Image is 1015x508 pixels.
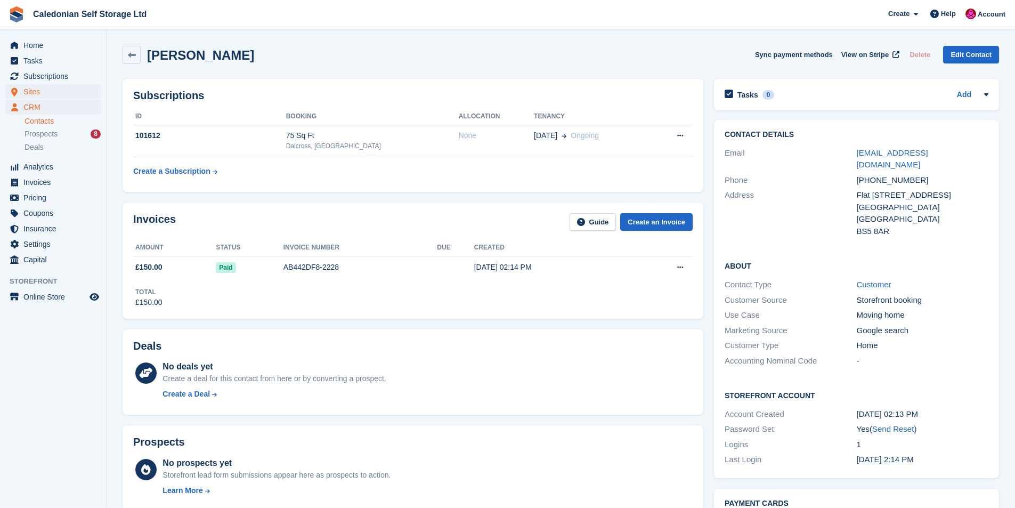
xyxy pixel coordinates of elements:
[23,53,87,68] span: Tasks
[725,408,856,421] div: Account Created
[25,129,58,139] span: Prospects
[905,46,935,63] button: Delete
[9,6,25,22] img: stora-icon-8386f47178a22dfd0bd8f6a31ec36ba5ce8667c1dd55bd0f319d3a0aa187defe.svg
[941,9,956,19] span: Help
[837,46,902,63] a: View on Stripe
[286,108,459,125] th: Booking
[163,389,210,400] div: Create a Deal
[857,189,988,201] div: Flat [STREET_ADDRESS]
[163,470,391,481] div: Storefront lead form submissions appear here as prospects to action.
[857,355,988,367] div: -
[88,291,101,303] a: Preview store
[725,260,988,271] h2: About
[5,175,101,190] a: menu
[857,148,928,170] a: [EMAIL_ADDRESS][DOMAIN_NAME]
[23,237,87,252] span: Settings
[857,325,988,337] div: Google search
[857,174,988,187] div: [PHONE_NUMBER]
[23,221,87,236] span: Insurance
[5,53,101,68] a: menu
[725,355,856,367] div: Accounting Nominal Code
[133,90,693,102] h2: Subscriptions
[857,439,988,451] div: 1
[755,46,833,63] button: Sync payment methods
[725,279,856,291] div: Contact Type
[857,213,988,225] div: [GEOGRAPHIC_DATA]
[534,108,652,125] th: Tenancy
[762,90,775,100] div: 0
[29,5,151,23] a: Caledonian Self Storage Ltd
[5,190,101,205] a: menu
[725,439,856,451] div: Logins
[163,457,391,470] div: No prospects yet
[23,190,87,205] span: Pricing
[725,309,856,321] div: Use Case
[286,141,459,151] div: Dalcross, [GEOGRAPHIC_DATA]
[133,162,217,181] a: Create a Subscription
[857,455,914,464] time: 2025-08-14 13:14:52 UTC
[286,130,459,141] div: 75 Sq Ft
[133,239,216,256] th: Amount
[25,116,101,126] a: Contacts
[978,9,1005,20] span: Account
[23,175,87,190] span: Invoices
[163,373,386,384] div: Create a deal for this contact from here or by converting a prospect.
[23,69,87,84] span: Subscriptions
[725,294,856,307] div: Customer Source
[725,390,988,400] h2: Storefront Account
[857,408,988,421] div: [DATE] 02:13 PM
[725,147,856,171] div: Email
[737,90,758,100] h2: Tasks
[5,84,101,99] a: menu
[5,221,101,236] a: menu
[135,287,163,297] div: Total
[23,159,87,174] span: Analytics
[23,84,87,99] span: Sites
[163,389,386,400] a: Create a Deal
[147,48,254,62] h2: [PERSON_NAME]
[437,239,474,256] th: Due
[23,38,87,53] span: Home
[135,297,163,308] div: £150.00
[870,424,916,433] span: ( )
[725,189,856,237] div: Address
[216,239,283,256] th: Status
[25,142,101,153] a: Deals
[163,485,391,496] a: Learn More
[91,130,101,139] div: 8
[163,485,202,496] div: Learn More
[283,262,437,273] div: AB442DF8-2228
[725,340,856,352] div: Customer Type
[25,142,44,152] span: Deals
[857,309,988,321] div: Moving home
[133,130,286,141] div: 101612
[857,423,988,436] div: Yes
[216,262,236,273] span: Paid
[571,131,599,140] span: Ongoing
[857,225,988,238] div: BS5 8AR
[474,239,632,256] th: Created
[5,206,101,221] a: menu
[725,499,988,508] h2: Payment cards
[23,206,87,221] span: Coupons
[725,131,988,139] h2: Contact Details
[965,9,976,19] img: Donald Mathieson
[5,159,101,174] a: menu
[133,436,185,448] h2: Prospects
[5,252,101,267] a: menu
[5,237,101,252] a: menu
[474,262,632,273] div: [DATE] 02:14 PM
[857,201,988,214] div: [GEOGRAPHIC_DATA]
[857,294,988,307] div: Storefront booking
[459,130,534,141] div: None
[943,46,999,63] a: Edit Contact
[725,423,856,436] div: Password Set
[459,108,534,125] th: Allocation
[133,340,161,352] h2: Deals
[23,252,87,267] span: Capital
[725,174,856,187] div: Phone
[133,213,176,231] h2: Invoices
[888,9,910,19] span: Create
[163,360,386,373] div: No deals yet
[570,213,616,231] a: Guide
